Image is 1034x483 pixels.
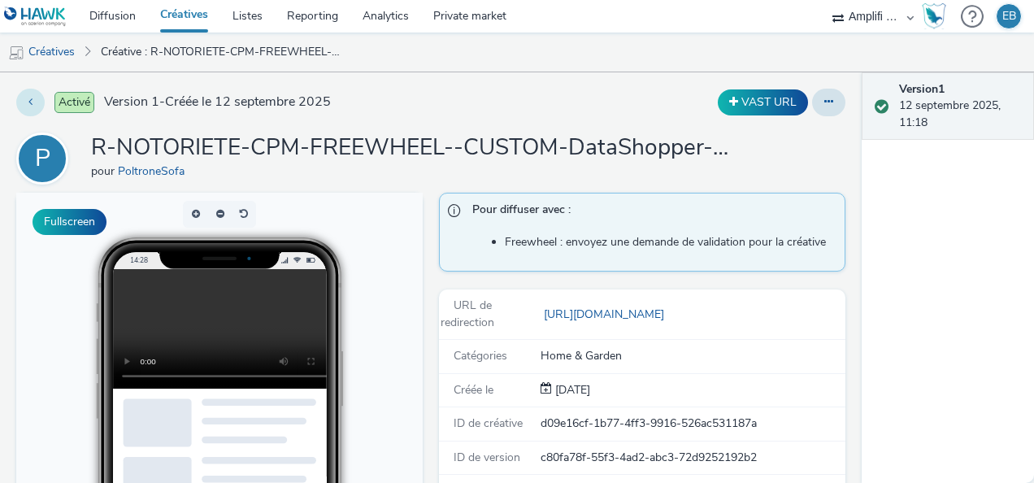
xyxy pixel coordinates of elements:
[293,361,329,371] span: Desktop
[454,348,507,363] span: Catégories
[35,136,50,181] div: P
[718,89,808,115] button: VAST URL
[899,81,945,97] strong: Version 1
[271,337,386,356] li: Smartphone
[16,150,75,166] a: P
[899,81,1021,131] div: 12 septembre 2025, 11:18
[93,33,351,72] a: Créative : R-NOTORIETE-CPM-FREEWHEEL--CUSTOM-DataShopper-PREROLL-1x1-Multidevice-15s-$427404067$-...
[922,3,953,29] a: Hawk Academy
[1002,4,1016,28] div: EB
[271,376,386,395] li: QR Code
[33,209,106,235] button: Fullscreen
[454,450,520,465] span: ID de version
[441,298,494,329] span: URL de redirection
[293,342,345,351] span: Smartphone
[714,89,812,115] div: Dupliquer la créative en un VAST URL
[472,202,828,223] span: Pour diffuser avec :
[541,450,844,466] div: c80fa78f-55f3-4ad2-abc3-72d9252192b2
[91,163,118,179] span: pour
[552,382,590,398] div: Création 12 septembre 2025, 11:18
[271,356,386,376] li: Desktop
[541,348,844,364] div: Home & Garden
[8,45,24,61] img: mobile
[293,381,332,390] span: QR Code
[922,3,946,29] img: Hawk Academy
[454,416,523,431] span: ID de créative
[91,133,741,163] h1: R-NOTORIETE-CPM-FREEWHEEL--CUSTOM-DataShopper-PREROLL-1x1-Multidevice-15s-$427404067$-P-PREROLL-1...
[505,234,836,250] li: Freewheel : envoyez une demande de validation pour la créative
[114,63,132,72] span: 14:28
[552,382,590,398] span: [DATE]
[104,93,331,111] span: Version 1 - Créée le 12 septembre 2025
[541,416,844,432] div: d09e16cf-1b77-4ff3-9916-526ac531187a
[4,7,67,27] img: undefined Logo
[541,307,671,322] a: [URL][DOMAIN_NAME]
[118,163,191,179] a: PoltroneSofa
[54,92,94,113] span: Activé
[454,382,493,398] span: Créée le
